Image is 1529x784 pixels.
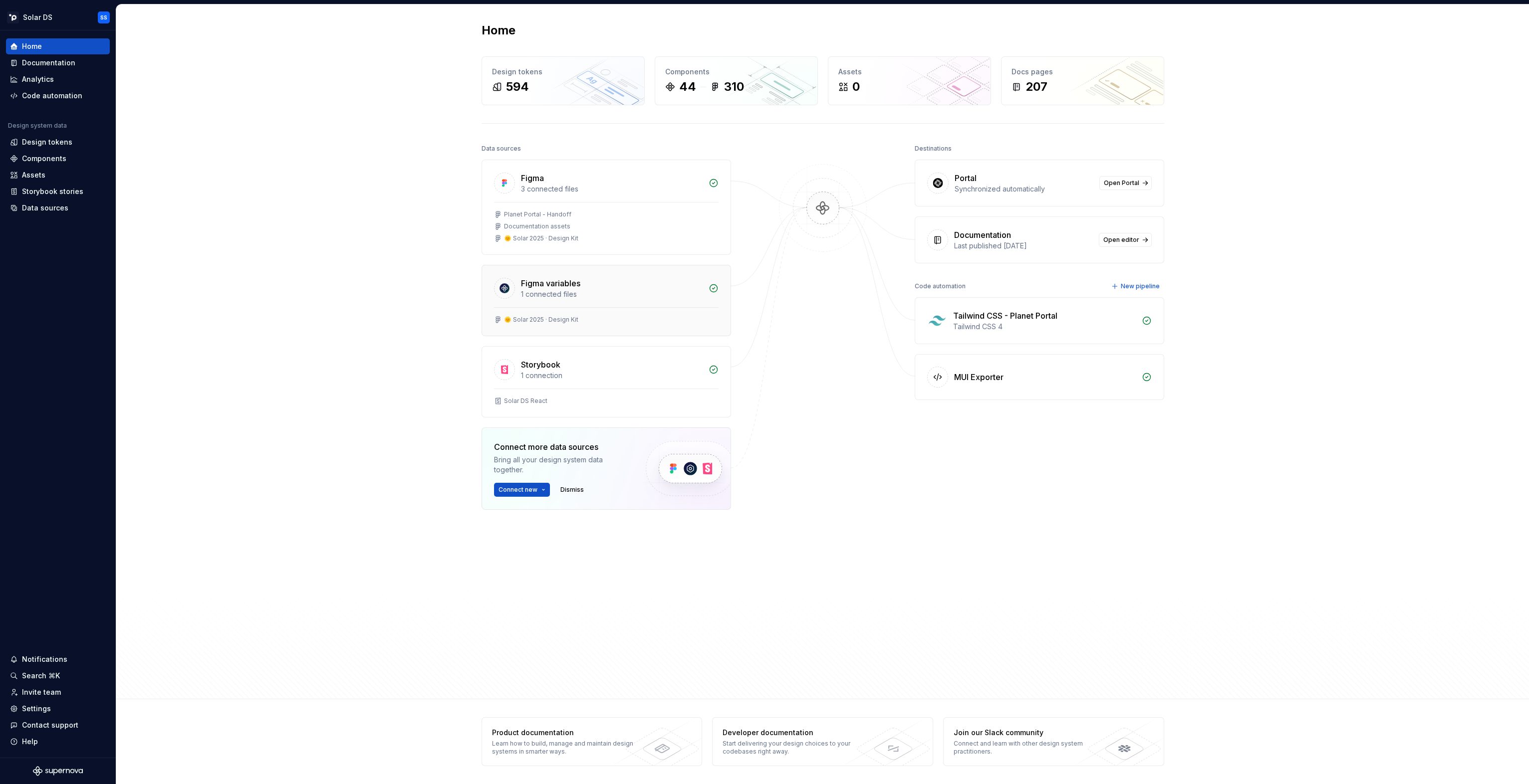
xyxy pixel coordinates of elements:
div: Settings [22,704,51,714]
div: Tailwind CSS - Planet Portal [953,310,1057,322]
div: Documentation [22,58,75,68]
a: Open editor [1099,233,1152,247]
a: Open Portal [1099,176,1152,190]
div: 44 [679,79,696,95]
div: Notifications [22,654,67,664]
div: Storybook [521,359,560,371]
a: Settings [6,701,110,717]
div: Bring all your design system data together. [494,455,629,475]
h2: Home [482,22,515,38]
div: Components [665,67,807,77]
a: Product documentationLearn how to build, manage and maintain design systems in smarter ways. [482,717,703,766]
a: Figma variables1 connected files🌞 Solar 2025 · Design Kit [482,265,731,336]
div: Figma [521,172,544,184]
a: Figma3 connected filesPlanet Portal - HandoffDocumentation assets🌞 Solar 2025 · Design Kit [482,160,731,255]
div: Search ⌘K [22,671,60,681]
div: Code automation [22,91,82,101]
div: Documentation [954,229,1011,241]
div: Components [22,154,66,164]
div: Design tokens [492,67,634,77]
div: 0 [852,79,860,95]
span: Dismiss [560,486,584,494]
div: 🌞 Solar 2025 · Design Kit [504,234,578,242]
div: Home [22,41,42,51]
a: Join our Slack communityConnect and learn with other design system practitioners. [943,717,1164,766]
a: Documentation [6,55,110,71]
button: Help [6,734,110,750]
a: Components [6,151,110,167]
div: Solar DS React [504,397,547,405]
div: Assets [838,67,981,77]
div: Developer documentation [723,728,868,738]
div: Connect and learn with other design system practitioners. [954,740,1099,756]
div: Portal [955,172,977,184]
button: Dismiss [556,483,588,497]
div: Destinations [915,142,952,156]
a: Home [6,38,110,54]
div: Docs pages [1012,67,1154,77]
div: Documentation assets [504,222,570,230]
div: Connect more data sources [494,441,629,453]
div: Invite team [22,687,61,697]
button: Contact support [6,717,110,733]
a: Analytics [6,71,110,87]
div: 🌞 Solar 2025 · Design Kit [504,316,578,324]
a: Components44310 [655,56,818,105]
div: Data sources [22,203,68,213]
div: 3 connected files [521,184,703,194]
a: Design tokens594 [482,56,645,105]
div: SS [100,13,107,21]
div: Help [22,737,38,747]
div: 1 connected files [521,289,703,299]
div: 594 [506,79,529,95]
div: Figma variables [521,277,580,289]
div: Planet Portal - Handoff [504,210,571,218]
span: Connect new [499,486,537,494]
a: Assets0 [828,56,991,105]
div: Design tokens [22,137,72,147]
span: Open Portal [1104,179,1139,187]
div: Last published [DATE] [954,241,1093,251]
div: 1 connection [521,371,703,381]
div: Solar DS [23,12,52,22]
a: Assets [6,167,110,183]
a: Design tokens [6,134,110,150]
div: 310 [724,79,744,95]
a: Developer documentationStart delivering your design choices to your codebases right away. [712,717,933,766]
span: Open editor [1103,236,1139,244]
a: Data sources [6,200,110,216]
div: Join our Slack community [954,728,1099,738]
button: Connect new [494,483,550,497]
a: Invite team [6,684,110,700]
div: Design system data [8,122,67,130]
div: Code automation [915,279,966,293]
a: Storybook1 connectionSolar DS React [482,346,731,417]
div: Data sources [482,142,521,156]
div: Tailwind CSS 4 [953,322,1136,332]
a: Code automation [6,88,110,104]
button: Notifications [6,651,110,667]
div: 207 [1025,79,1047,95]
button: Search ⌘K [6,668,110,684]
div: Learn how to build, manage and maintain design systems in smarter ways. [492,740,637,756]
div: Analytics [22,74,54,84]
div: Start delivering your design choices to your codebases right away. [723,740,868,756]
div: MUI Exporter [954,371,1004,383]
svg: Supernova Logo [33,766,83,776]
div: Product documentation [492,728,637,738]
img: deb07db6-ec04-4ac8-9ca0-9ed434161f92.png [7,11,19,23]
span: New pipeline [1121,282,1160,290]
div: Contact support [22,720,78,730]
div: Storybook stories [22,187,83,196]
div: Assets [22,170,45,180]
a: Docs pages207 [1001,56,1164,105]
div: Synchronized automatically [955,184,1093,194]
a: Storybook stories [6,184,110,199]
button: Solar DSSS [2,6,114,28]
button: New pipeline [1108,279,1164,293]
